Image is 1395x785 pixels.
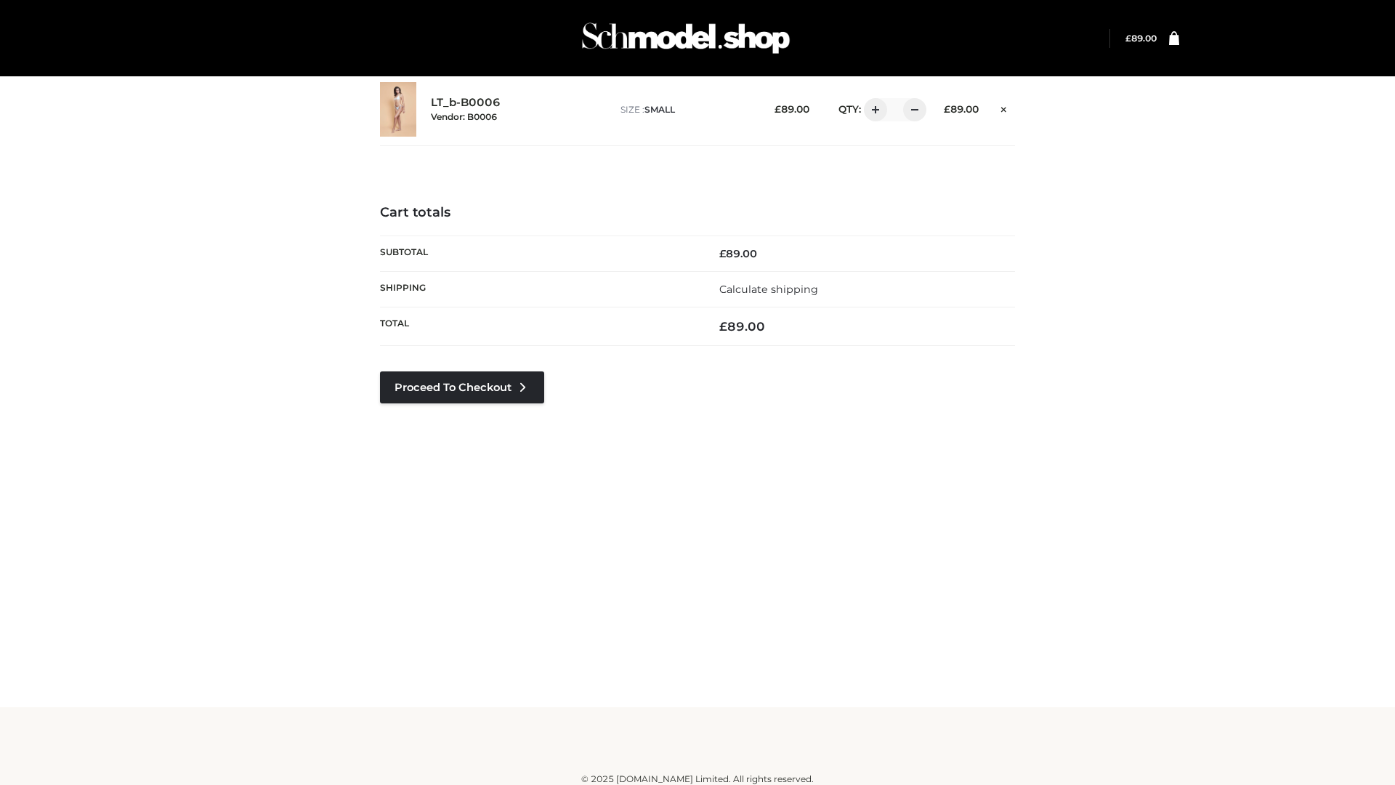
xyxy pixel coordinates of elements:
a: LT_b-B0006 [431,96,501,110]
img: Schmodel Admin 964 [577,9,795,67]
bdi: 89.00 [1125,33,1157,44]
th: Total [380,307,697,346]
a: £89.00 [1125,33,1157,44]
bdi: 89.00 [719,319,765,334]
p: size : [620,103,752,116]
span: SMALL [644,104,675,115]
span: £ [719,247,726,260]
span: £ [1125,33,1131,44]
small: Vendor: B0006 [431,111,497,122]
h4: Cart totals [380,205,1015,221]
span: £ [944,103,950,115]
bdi: 89.00 [719,247,757,260]
div: QTY: [824,98,921,121]
a: Calculate shipping [719,283,818,296]
span: £ [719,319,727,334]
th: Shipping [380,271,697,307]
bdi: 89.00 [775,103,809,115]
img: LT_b-B0006 - SMALL [380,82,416,137]
a: Remove this item [993,98,1015,117]
span: £ [775,103,781,115]
th: Subtotal [380,235,697,271]
bdi: 89.00 [944,103,979,115]
a: Proceed to Checkout [380,371,544,403]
